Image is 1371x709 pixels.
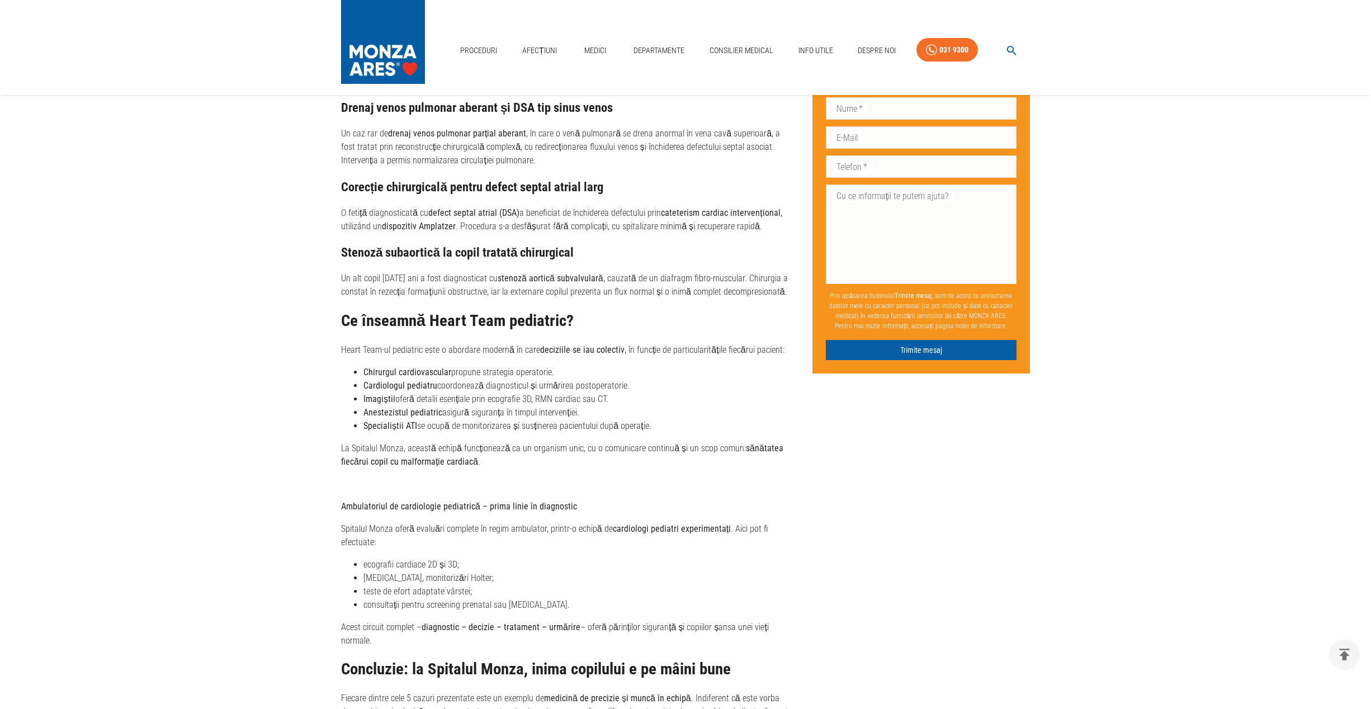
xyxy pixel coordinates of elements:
[498,273,603,283] strong: stenoză aortică subvalvulară
[363,394,395,404] strong: Imagiștii
[794,39,838,62] a: Info Utile
[363,598,795,612] li: consultații pentru screening prenatal sau [MEDICAL_DATA].
[341,343,795,357] p: Heart Team-ul pediatric este o abordare modernă în care , în funcție de particularitățile fiecăru...
[661,207,780,218] strong: cateterism cardiac intervențional
[916,38,978,62] a: 031 9300
[341,501,577,512] strong: Ambulatoriul de cardiologie pediatrică – prima linie în diagnostic
[341,101,795,115] h3: Drenaj venos pulmonar aberant și DSA tip sinus venos
[341,443,783,467] strong: sănătatea fiecărui copil cu malformație cardiacă
[363,420,417,431] strong: Specialiștii ATI
[540,344,625,355] strong: deciziile se iau colectiv
[456,39,502,62] a: Proceduri
[544,693,691,703] strong: medicină de precizie și muncă în echipă
[826,286,1017,335] p: Prin apăsarea butonului , sunt de acord cu prelucrarea datelor mele cu caracter personal (ce pot ...
[363,366,795,379] li: propune strategia operatorie.
[341,206,795,233] p: O fetiță diagnosticată cu a beneficiat de închiderea defectului prin , utilizând un . Procedura s...
[826,340,1017,361] button: Trimite mesaj
[363,419,795,433] li: se ocupă de monitorizarea și susținerea pacientului după operație.
[341,621,795,647] p: Acest circuit complet – – oferă părinților siguranță și copiilor șansa unei vieți normale.
[518,39,561,62] a: Afecțiuni
[613,523,731,534] strong: cardiologi pediatri experimentați
[382,221,456,231] strong: dispozitiv Amplatzer
[341,660,795,678] h2: Concluzie: la Spitalul Monza, inima copilului e pe mâini bune
[939,43,968,57] div: 031 9300
[341,312,795,330] h2: Ce înseamnă Heart Team pediatric?
[577,39,613,62] a: Medici
[363,585,795,598] li: teste de efort adaptate vârstei;
[363,393,795,406] li: oferă detalii esențiale prin ecografie 3D, RMN cardiac sau CT.
[363,407,442,418] strong: Anestezistul pediatric
[853,39,900,62] a: Despre Noi
[1329,639,1360,670] button: delete
[341,245,795,259] h3: Stenoză subaortică la copil tratată chirurgical
[363,380,437,391] strong: Cardiologul pediatru
[341,272,795,299] p: Un alt copil [DATE] ani a fost diagnosticat cu , cauzată de un diafragm fibro-muscular. Chirurgia...
[895,292,932,300] b: Trimite mesaj
[428,207,519,218] strong: defect septal atrial (DSA)
[363,571,795,585] li: [MEDICAL_DATA], monitorizări Holter;
[363,379,795,393] li: coordonează diagnosticul și urmărirea postoperatorie.
[363,367,451,377] strong: Chirurgul cardiovascular
[629,39,689,62] a: Departamente
[705,39,778,62] a: Consilier Medical
[363,406,795,419] li: asigură siguranța în timpul intervenției.
[388,128,526,139] strong: drenaj venos pulmonar parțial aberant
[422,622,580,632] strong: diagnostic – decizie – tratament – urmărire
[341,442,795,469] p: La Spitalul Monza, această echipă funcționează ca un organism unic, cu o comunicare continuă și u...
[363,558,795,571] li: ecografii cardiace 2D și 3D;
[341,127,795,167] p: Un caz rar de , în care o venă pulmonară se drena anormal în vena cavă superioară, a fost tratat ...
[341,180,795,194] h3: Corecție chirurgicală pentru defect septal atrial larg
[341,522,795,549] p: Spitalul Monza oferă evaluări complete în regim ambulator, printr-o echipă de . Aici pot fi efect...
